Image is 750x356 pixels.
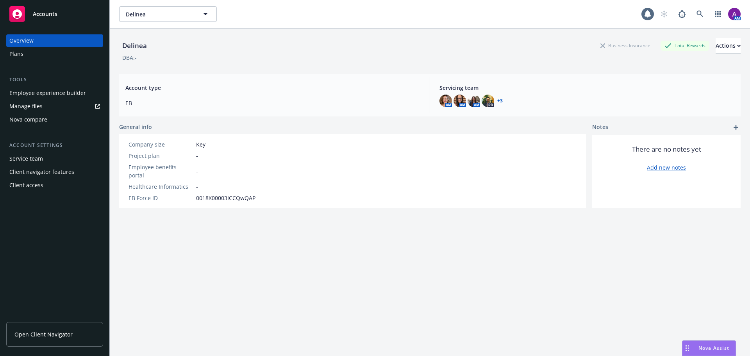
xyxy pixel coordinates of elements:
[196,182,198,191] span: -
[9,34,34,47] div: Overview
[119,6,217,22] button: Delinea
[468,95,480,107] img: photo
[6,76,103,84] div: Tools
[9,100,43,113] div: Manage files
[9,87,86,99] div: Employee experience builder
[674,6,690,22] a: Report a Bug
[6,166,103,178] a: Client navigator features
[196,194,255,202] span: 0018X00003ICCQwQAP
[682,341,692,356] div: Drag to move
[647,163,686,172] a: Add new notes
[119,41,150,51] div: Delinea
[716,38,741,54] button: Actions
[129,140,193,148] div: Company size
[6,179,103,191] a: Client access
[122,54,137,62] div: DBA: -
[9,152,43,165] div: Service team
[9,179,43,191] div: Client access
[125,99,420,107] span: EB
[126,10,193,18] span: Delinea
[6,34,103,47] a: Overview
[129,194,193,202] div: EB Force ID
[196,152,198,160] span: -
[632,145,701,154] span: There are no notes yet
[33,11,57,17] span: Accounts
[592,123,608,132] span: Notes
[439,95,452,107] img: photo
[6,113,103,126] a: Nova compare
[692,6,708,22] a: Search
[6,152,103,165] a: Service team
[6,141,103,149] div: Account settings
[125,84,420,92] span: Account type
[14,330,73,338] span: Open Client Navigator
[129,163,193,179] div: Employee benefits portal
[196,140,205,148] span: Key
[596,41,654,50] div: Business Insurance
[710,6,726,22] a: Switch app
[698,345,729,351] span: Nova Assist
[454,95,466,107] img: photo
[129,152,193,160] div: Project plan
[716,38,741,53] div: Actions
[196,167,198,175] span: -
[119,123,152,131] span: General info
[129,182,193,191] div: Healthcare Informatics
[497,98,503,103] a: +3
[728,8,741,20] img: photo
[482,95,494,107] img: photo
[682,340,736,356] button: Nova Assist
[9,48,23,60] div: Plans
[661,41,709,50] div: Total Rewards
[6,48,103,60] a: Plans
[9,113,47,126] div: Nova compare
[9,166,74,178] div: Client navigator features
[6,3,103,25] a: Accounts
[731,123,741,132] a: add
[656,6,672,22] a: Start snowing
[6,87,103,99] a: Employee experience builder
[439,84,734,92] span: Servicing team
[6,100,103,113] a: Manage files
